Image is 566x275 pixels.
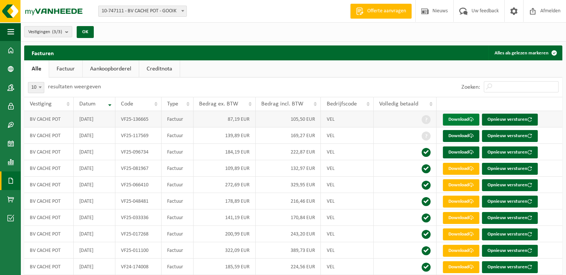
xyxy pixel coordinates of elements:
[99,6,186,16] span: 10-747111 - BV CACHE POT - GOOIK
[194,226,255,242] td: 200,99 EUR
[115,111,162,127] td: VF25-136665
[115,193,162,209] td: VF25-048481
[482,212,538,224] button: Opnieuw versturen
[194,144,255,160] td: 184,19 EUR
[115,144,162,160] td: VF25-096734
[261,101,303,107] span: Bedrag incl. BTW
[321,160,374,177] td: VEL
[83,60,139,78] a: Aankoopborderel
[49,60,82,78] a: Factuur
[443,245,479,257] a: Download
[24,242,74,259] td: BV CACHE POT
[194,160,255,177] td: 109,89 EUR
[482,114,538,126] button: Opnieuw versturen
[74,111,115,127] td: [DATE]
[482,261,538,273] button: Opnieuw versturen
[115,127,162,144] td: VF25-117569
[321,226,374,242] td: VEL
[74,259,115,275] td: [DATE]
[256,177,321,193] td: 329,95 EUR
[482,228,538,240] button: Opnieuw versturen
[74,226,115,242] td: [DATE]
[443,196,479,208] a: Download
[28,82,44,93] span: 10
[194,127,255,144] td: 139,89 EUR
[194,209,255,226] td: 141,19 EUR
[321,144,374,160] td: VEL
[115,209,162,226] td: VF25-033336
[194,111,255,127] td: 87,19 EUR
[365,7,408,15] span: Offerte aanvragen
[443,212,479,224] a: Download
[256,144,321,160] td: 222,87 EUR
[194,177,255,193] td: 272,69 EUR
[79,101,96,107] span: Datum
[115,242,162,259] td: VF25-011100
[321,242,374,259] td: VEL
[74,144,115,160] td: [DATE]
[162,259,194,275] td: Factuur
[115,160,162,177] td: VF25-081967
[443,130,479,142] a: Download
[482,245,538,257] button: Opnieuw versturen
[121,101,133,107] span: Code
[321,259,374,275] td: VEL
[321,177,374,193] td: VEL
[167,101,178,107] span: Type
[24,144,74,160] td: BV CACHE POT
[256,127,321,144] td: 169,27 EUR
[326,101,356,107] span: Bedrijfscode
[24,45,61,60] h2: Facturen
[379,101,418,107] span: Volledig betaald
[74,177,115,193] td: [DATE]
[162,177,194,193] td: Factuur
[256,160,321,177] td: 132,97 EUR
[162,160,194,177] td: Factuur
[194,259,255,275] td: 185,59 EUR
[48,84,101,90] label: resultaten weergeven
[256,242,321,259] td: 389,73 EUR
[482,146,538,158] button: Opnieuw versturen
[321,193,374,209] td: VEL
[256,226,321,242] td: 243,20 EUR
[74,193,115,209] td: [DATE]
[24,259,74,275] td: BV CACHE POT
[321,209,374,226] td: VEL
[162,127,194,144] td: Factuur
[52,29,62,34] count: (3/3)
[115,259,162,275] td: VF24-174008
[28,26,62,38] span: Vestigingen
[162,193,194,209] td: Factuur
[443,179,479,191] a: Download
[162,226,194,242] td: Factuur
[256,193,321,209] td: 216,46 EUR
[74,242,115,259] td: [DATE]
[199,101,238,107] span: Bedrag ex. BTW
[321,127,374,144] td: VEL
[443,261,479,273] a: Download
[115,177,162,193] td: VF25-066410
[74,160,115,177] td: [DATE]
[24,111,74,127] td: BV CACHE POT
[24,160,74,177] td: BV CACHE POT
[482,163,538,175] button: Opnieuw versturen
[162,111,194,127] td: Factuur
[24,60,49,78] a: Alle
[24,226,74,242] td: BV CACHE POT
[98,6,187,17] span: 10-747111 - BV CACHE POT - GOOIK
[350,4,412,19] a: Offerte aanvragen
[321,111,374,127] td: VEL
[256,209,321,226] td: 170,84 EUR
[24,209,74,226] td: BV CACHE POT
[256,111,321,127] td: 105,50 EUR
[30,101,52,107] span: Vestiging
[194,242,255,259] td: 322,09 EUR
[77,26,94,38] button: OK
[139,60,180,78] a: Creditnota
[443,146,479,158] a: Download
[489,45,562,60] button: Alles als gelezen markeren
[162,242,194,259] td: Factuur
[443,228,479,240] a: Download
[74,127,115,144] td: [DATE]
